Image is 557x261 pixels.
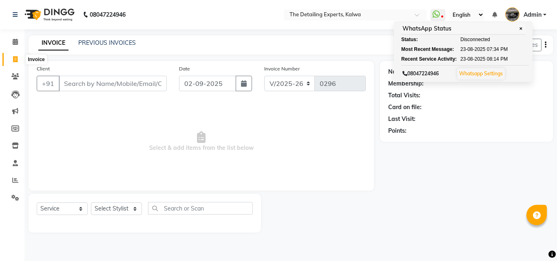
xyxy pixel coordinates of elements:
[459,70,503,77] a: Whatsapp Settings
[505,7,519,22] img: Admin
[90,3,126,26] b: 08047224946
[37,65,50,72] label: Client
[179,65,190,72] label: Date
[524,11,542,19] span: Admin
[460,36,490,43] span: Disconnected
[388,127,407,135] div: Points:
[59,76,167,91] input: Search by Name/Mobile/Email/Code
[148,202,253,215] input: Search or Scan
[78,39,136,46] a: PREVIOUS INVOICES
[460,55,485,63] span: 23-08-2025
[401,46,446,53] div: Most Recent Message:
[487,55,508,63] span: 08:14 PM
[402,70,439,77] span: 08047224946
[517,26,524,32] span: ✕
[401,23,526,35] div: WhatsApp Status
[388,68,407,76] div: Name:
[37,101,366,182] span: Select & add items from the list below
[401,55,446,63] div: Recent Service Activity:
[388,79,424,88] div: Membership:
[523,228,549,253] iframe: chat widget
[487,46,508,53] span: 07:34 PM
[38,36,69,50] a: INVOICE
[388,91,420,100] div: Total Visits:
[457,68,505,79] button: Whatsapp Settings
[21,3,77,26] img: logo
[26,55,46,64] div: Invoice
[401,36,446,43] div: Status:
[264,65,300,72] label: Invoice Number
[388,103,422,112] div: Card on file:
[37,76,60,91] button: +91
[460,46,485,53] span: 23-08-2025
[388,115,416,123] div: Last Visit:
